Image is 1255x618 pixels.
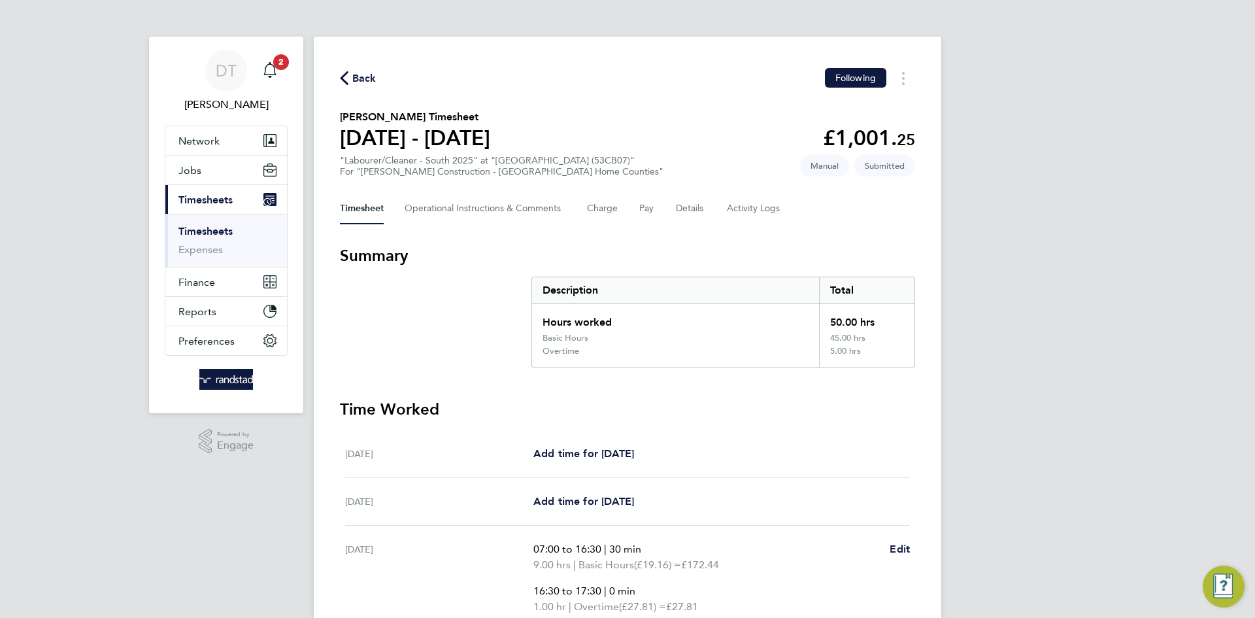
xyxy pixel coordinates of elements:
[178,164,201,177] span: Jobs
[345,446,533,462] div: [DATE]
[835,72,876,84] span: Following
[819,304,914,333] div: 50.00 hrs
[533,447,634,460] span: Add time for [DATE]
[178,194,233,206] span: Timesheets
[345,541,533,615] div: [DATE]
[273,54,289,70] span: 2
[217,429,254,440] span: Powered by
[543,333,588,343] div: Basic Hours
[340,166,663,177] div: For "[PERSON_NAME] Construction - [GEOGRAPHIC_DATA] Home Counties"
[533,558,571,571] span: 9.00 hrs
[533,495,634,507] span: Add time for [DATE]
[531,277,915,368] div: Summary
[533,585,601,597] span: 16:30 to 17:30
[165,97,288,112] span: Daniel Tisseyre
[573,558,576,571] span: |
[165,126,287,155] button: Network
[619,600,666,613] span: (£27.81) =
[165,369,288,390] a: Go to home page
[199,369,254,390] img: randstad-logo-retina.png
[405,193,566,224] button: Operational Instructions & Comments
[199,429,254,454] a: Powered byEngage
[666,600,698,613] span: £27.81
[604,543,607,555] span: |
[676,193,706,224] button: Details
[165,267,287,296] button: Finance
[165,156,287,184] button: Jobs
[609,543,641,555] span: 30 min
[340,70,376,86] button: Back
[345,494,533,509] div: [DATE]
[340,125,490,151] h1: [DATE] - [DATE]
[819,277,914,303] div: Total
[340,399,915,420] h3: Time Worked
[178,305,216,318] span: Reports
[340,109,490,125] h2: [PERSON_NAME] Timesheet
[890,543,910,555] span: Edit
[533,446,634,462] a: Add time for [DATE]
[892,68,915,88] button: Timesheets Menu
[165,326,287,355] button: Preferences
[634,558,681,571] span: (£19.16) =
[178,135,220,147] span: Network
[854,155,915,177] span: This timesheet is Submitted.
[574,599,619,615] span: Overtime
[532,304,819,333] div: Hours worked
[681,558,719,571] span: £172.44
[609,585,635,597] span: 0 min
[178,335,235,347] span: Preferences
[533,494,634,509] a: Add time for [DATE]
[178,276,215,288] span: Finance
[819,333,914,346] div: 45.00 hrs
[532,277,819,303] div: Description
[897,130,915,149] span: 25
[543,346,579,356] div: Overtime
[257,50,283,92] a: 2
[149,37,303,413] nav: Main navigation
[825,68,886,88] button: Following
[1203,566,1245,608] button: Engage Resource Center
[340,193,384,224] button: Timesheet
[165,214,287,267] div: Timesheets
[165,185,287,214] button: Timesheets
[178,243,223,256] a: Expenses
[165,50,288,112] a: DT[PERSON_NAME]
[819,346,914,367] div: 5.00 hrs
[533,600,566,613] span: 1.00 hr
[165,297,287,326] button: Reports
[587,193,618,224] button: Charge
[217,440,254,451] span: Engage
[800,155,849,177] span: This timesheet was manually created.
[533,543,601,555] span: 07:00 to 16:30
[340,155,663,177] div: "Labourer/Cleaner - South 2025" at "[GEOGRAPHIC_DATA] (53CB07)"
[340,245,915,266] h3: Summary
[569,600,571,613] span: |
[727,193,782,224] button: Activity Logs
[352,71,376,86] span: Back
[823,126,915,150] app-decimal: £1,001.
[578,557,634,573] span: Basic Hours
[178,225,233,237] a: Timesheets
[890,541,910,557] a: Edit
[216,62,237,79] span: DT
[604,585,607,597] span: |
[639,193,655,224] button: Pay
